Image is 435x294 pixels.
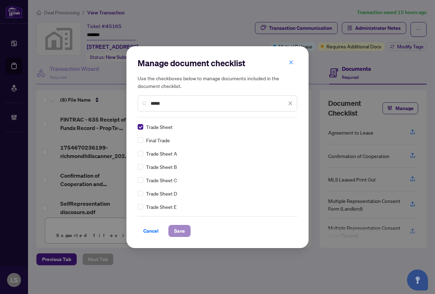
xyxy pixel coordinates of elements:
[146,150,177,157] span: Trade Sheet A
[138,57,297,69] h2: Manage document checklist
[138,225,164,237] button: Cancel
[138,74,297,90] h5: Use the checkboxes below to manage documents included in the document checklist.
[146,190,177,197] span: Trade Sheet D
[143,225,159,237] span: Cancel
[174,225,185,237] span: Save
[168,225,191,237] button: Save
[146,176,177,184] span: Trade Sheet C
[289,60,294,65] span: close
[146,203,177,211] span: Trade Sheet E
[288,101,293,106] span: close
[146,136,170,144] span: Final Trade
[146,123,173,131] span: Trade Sheet
[146,163,177,171] span: Trade Sheet B
[407,269,428,290] button: Open asap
